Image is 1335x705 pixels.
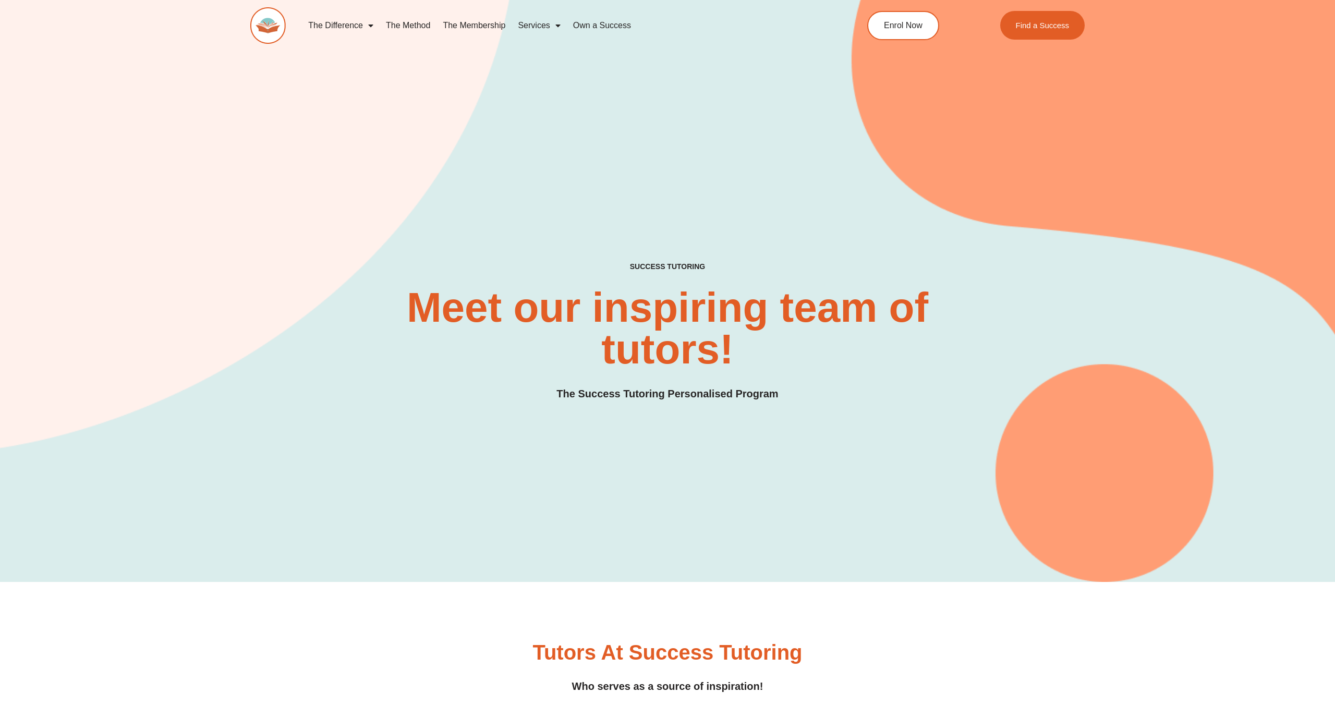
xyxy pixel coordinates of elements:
a: Services [512,14,566,38]
h4: SUCCESS TUTORING​ [544,262,791,271]
h3: Tutors at Success tutoring [532,642,802,663]
a: Own a Success [567,14,637,38]
span: Enrol Now [884,21,923,30]
h2: Meet our inspiring team of tutors! [388,287,947,370]
a: The Difference [302,14,380,38]
h4: Who serves as a source of inspiration! [542,678,793,695]
h3: The Success Tutoring Personalised Program [556,386,778,402]
a: The Membership [436,14,512,38]
a: The Method [380,14,436,38]
nav: Menu [302,14,819,38]
a: Enrol Now [867,11,939,40]
a: Find a Success [1000,11,1085,40]
span: Find a Success [1015,21,1069,29]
